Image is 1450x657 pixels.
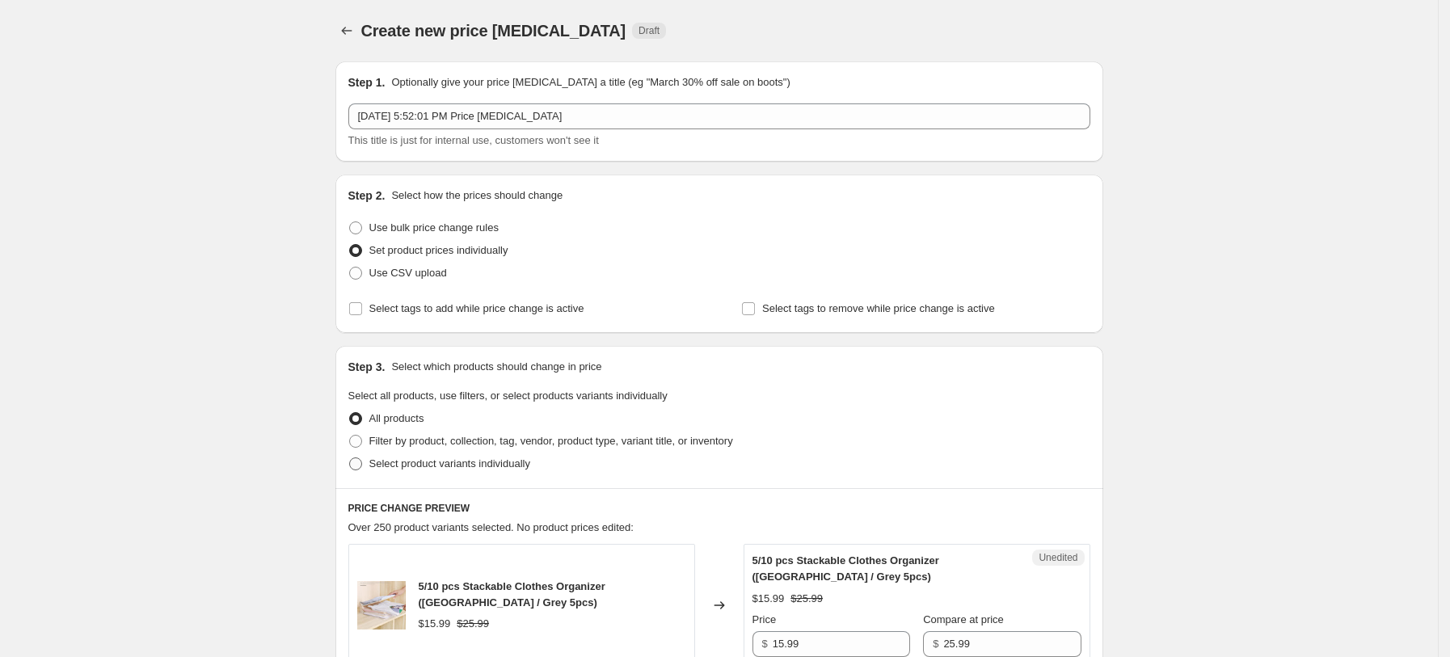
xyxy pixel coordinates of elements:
[752,592,785,604] span: $15.99
[369,457,530,470] span: Select product variants individually
[752,613,777,625] span: Price
[369,412,424,424] span: All products
[348,502,1090,515] h6: PRICE CHANGE PREVIEW
[457,617,489,630] span: $25.99
[762,302,995,314] span: Select tags to remove while price change is active
[752,554,939,583] span: 5/10 pcs Stackable Clothes Organizer ([GEOGRAPHIC_DATA] / Grey 5pcs)
[391,74,790,91] p: Optionally give your price [MEDICAL_DATA] a title (eg "March 30% off sale on boots")
[369,267,447,279] span: Use CSV upload
[348,390,668,402] span: Select all products, use filters, or select products variants individually
[369,244,508,256] span: Set product prices individually
[369,302,584,314] span: Select tags to add while price change is active
[391,187,563,204] p: Select how the prices should change
[348,359,386,375] h2: Step 3.
[348,74,386,91] h2: Step 1.
[335,19,358,42] button: Price change jobs
[369,221,499,234] span: Use bulk price change rules
[357,581,406,630] img: product-image-1484822521_80x.jpg
[923,613,1004,625] span: Compare at price
[348,187,386,204] h2: Step 2.
[419,617,451,630] span: $15.99
[639,24,660,37] span: Draft
[762,638,768,650] span: $
[348,521,634,533] span: Over 250 product variants selected. No product prices edited:
[933,638,938,650] span: $
[790,592,823,604] span: $25.99
[369,435,733,447] span: Filter by product, collection, tag, vendor, product type, variant title, or inventory
[1039,551,1077,564] span: Unedited
[348,134,599,146] span: This title is just for internal use, customers won't see it
[419,580,605,609] span: 5/10 pcs Stackable Clothes Organizer ([GEOGRAPHIC_DATA] / Grey 5pcs)
[391,359,601,375] p: Select which products should change in price
[361,22,626,40] span: Create new price [MEDICAL_DATA]
[348,103,1090,129] input: 30% off holiday sale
